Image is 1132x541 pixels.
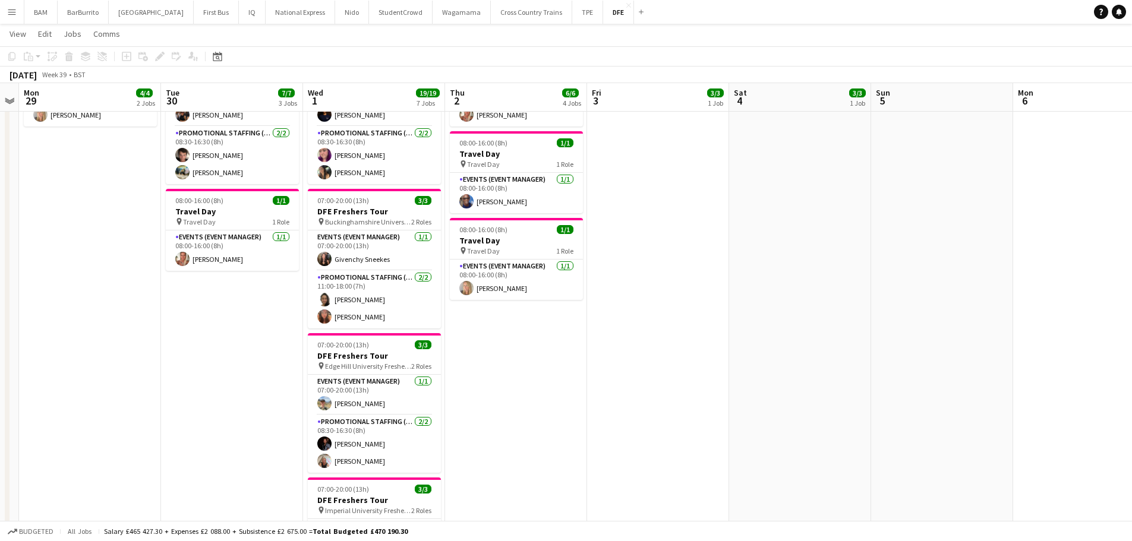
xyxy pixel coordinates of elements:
span: 08:00-16:00 (8h) [459,138,507,147]
div: [DATE] [10,69,37,81]
app-card-role: Promotional Staffing (Brand Ambassadors)2/208:30-16:30 (8h)[PERSON_NAME][PERSON_NAME] [308,415,441,473]
span: 1 [306,94,323,107]
span: Mon [24,87,39,98]
span: 2 Roles [411,506,431,515]
div: Salary £465 427.30 + Expenses £2 088.00 + Subsistence £2 675.00 = [104,527,408,536]
button: BAM [24,1,58,24]
h3: Travel Day [450,148,583,159]
h3: DFE Freshers Tour [308,206,441,217]
span: 1/1 [557,225,573,234]
div: BST [74,70,86,79]
button: TPE [572,1,603,24]
button: [GEOGRAPHIC_DATA] [109,1,194,24]
span: Edge Hill University Freshers Fair [325,362,411,371]
app-card-role: Promotional Staffing (Brand Ambassadors)2/208:30-16:30 (8h)[PERSON_NAME][PERSON_NAME] [308,126,441,184]
a: Jobs [59,26,86,42]
div: 2 Jobs [137,99,155,107]
app-job-card: 08:00-16:00 (8h)1/1Travel Day Travel Day1 RoleEvents (Event Manager)1/108:00-16:00 (8h)[PERSON_NAME] [166,189,299,271]
span: 3/3 [415,485,431,493]
span: Jobs [64,29,81,39]
a: View [5,26,31,42]
span: Buckinghamshire University Freshers Fair [325,217,411,226]
div: 3 Jobs [279,99,297,107]
span: Travel Day [467,160,500,169]
span: View [10,29,26,39]
span: Travel Day [467,246,500,255]
span: 30 [164,94,179,107]
app-job-card: 08:00-16:00 (8h)1/1Travel Day Travel Day1 RoleEvents (Event Manager)1/108:00-16:00 (8h)[PERSON_NAME] [450,218,583,300]
span: 3/3 [415,196,431,205]
span: 1 Role [556,160,573,169]
span: Thu [450,87,465,98]
span: Imperial University Freshers Fair [325,506,411,515]
button: National Express [266,1,335,24]
span: 4 [732,94,747,107]
span: Tue [166,87,179,98]
button: DFE [603,1,634,24]
span: 19/19 [416,88,440,97]
a: Edit [33,26,56,42]
button: BarBurrito [58,1,109,24]
span: Edit [38,29,52,39]
h3: DFE Freshers Tour [308,495,441,505]
span: 1 Role [556,246,573,255]
span: Sun [876,87,890,98]
span: 08:00-16:00 (8h) [459,225,507,234]
span: Total Budgeted £470 190.30 [313,527,408,536]
app-card-role: Promotional Staffing (Brand Ambassadors)2/211:00-18:00 (7h)[PERSON_NAME][PERSON_NAME] [308,271,441,328]
span: Budgeted [19,527,53,536]
span: 2 Roles [411,217,431,226]
span: 07:00-20:00 (13h) [317,196,369,205]
span: 3/3 [707,88,724,97]
span: 6 [1016,94,1033,107]
button: Cross Country Trains [491,1,572,24]
button: StudentCrowd [369,1,433,24]
span: Wed [308,87,323,98]
span: 07:00-20:00 (13h) [317,485,369,493]
button: Wagamama [433,1,491,24]
span: 29 [22,94,39,107]
app-job-card: 07:00-20:00 (13h)3/3DFE Freshers Tour Buckinghamshire University Freshers Fair2 RolesEvents (Even... [308,189,441,328]
span: All jobs [65,527,94,536]
span: 3/3 [415,340,431,349]
app-card-role: Events (Event Manager)1/108:00-16:00 (8h)[PERSON_NAME] [450,260,583,300]
app-job-card: 08:00-16:00 (8h)1/1Travel Day Travel Day1 RoleEvents (Event Manager)1/108:00-16:00 (8h)[PERSON_NAME] [450,131,583,213]
span: Sat [734,87,747,98]
span: 1/1 [557,138,573,147]
span: 6/6 [562,88,579,97]
div: 7 Jobs [417,99,439,107]
div: 4 Jobs [563,99,581,107]
span: 07:00-20:00 (13h) [317,340,369,349]
app-card-role: Promotional Staffing (Brand Ambassadors)2/208:30-16:30 (8h)[PERSON_NAME][PERSON_NAME] [166,126,299,184]
span: 2 [448,94,465,107]
span: Comms [93,29,120,39]
span: 5 [874,94,890,107]
div: 1 Job [708,99,723,107]
h3: Travel Day [450,235,583,246]
span: 4/4 [136,88,153,97]
button: Budgeted [6,525,55,538]
app-job-card: 07:00-20:00 (13h)3/3DFE Freshers Tour Brighton University Freshers Fair2 RolesEvents (Event Manag... [308,45,441,184]
span: 2 Roles [411,362,431,371]
span: 3/3 [849,88,866,97]
button: IQ [239,1,266,24]
span: Fri [592,87,601,98]
app-card-role: Events (Event Manager)1/107:00-20:00 (13h)[PERSON_NAME] [308,375,441,415]
button: First Bus [194,1,239,24]
a: Comms [89,26,125,42]
app-job-card: 07:00-20:00 (13h)3/3DFE Freshers Tour Edge Hill University Freshers Fair2 RolesEvents (Event Mana... [308,333,441,473]
app-job-card: 07:00-20:00 (13h)3/3DFE Freshers Tour [GEOGRAPHIC_DATA] Freshers Fair2 RolesEvents (Event Manager... [166,45,299,184]
h3: Travel Day [166,206,299,217]
app-card-role: Events (Event Manager)1/107:00-20:00 (13h)Givenchy Sneekes [308,230,441,271]
span: Week 39 [39,70,69,79]
app-card-role: Events (Event Manager)1/108:00-16:00 (8h)[PERSON_NAME] [166,230,299,271]
h3: DFE Freshers Tour [308,350,441,361]
span: 1 Role [272,217,289,226]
